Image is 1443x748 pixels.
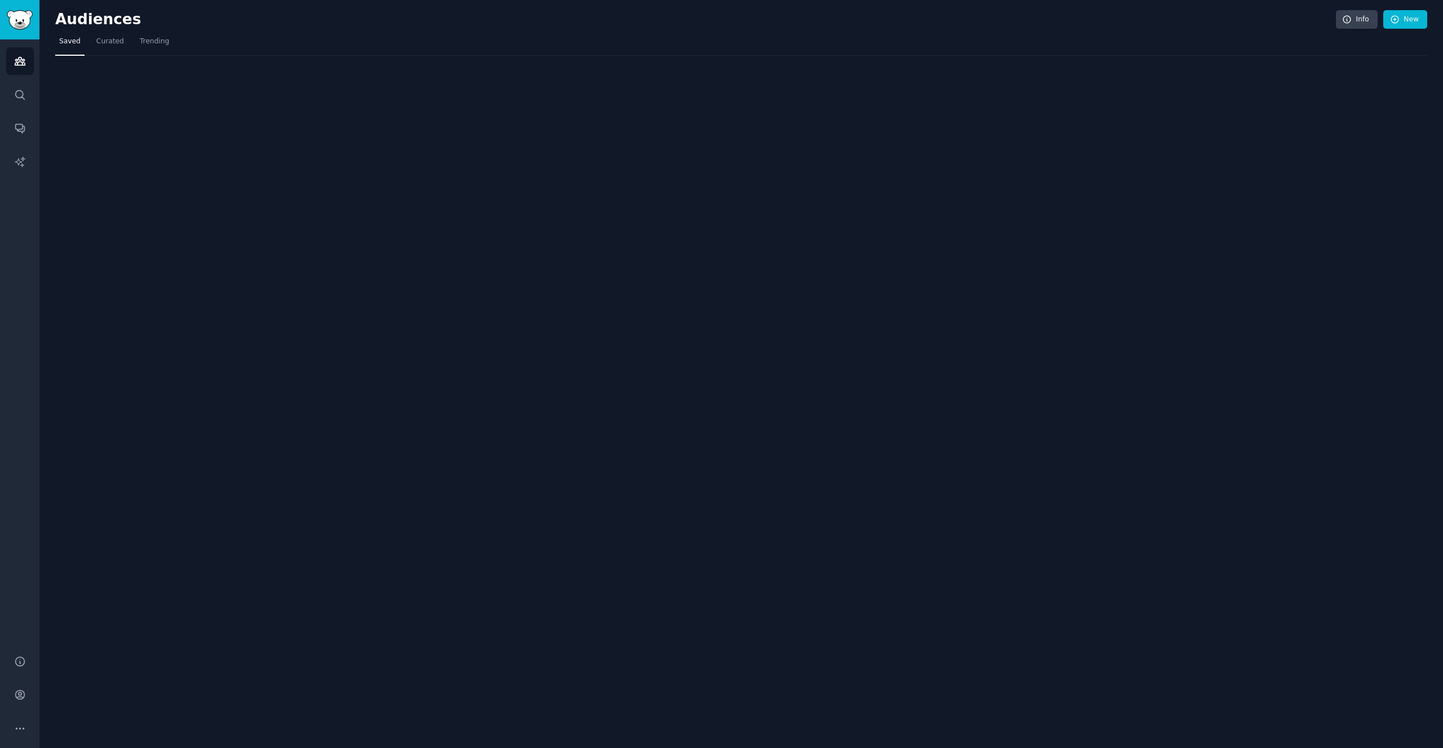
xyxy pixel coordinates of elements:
a: Info [1336,10,1378,29]
h2: Audiences [55,11,1336,29]
span: Trending [140,37,169,47]
a: Curated [92,33,128,56]
a: Trending [136,33,173,56]
img: GummySearch logo [7,10,33,30]
a: New [1383,10,1427,29]
a: Saved [55,33,85,56]
span: Saved [59,37,81,47]
span: Curated [96,37,124,47]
